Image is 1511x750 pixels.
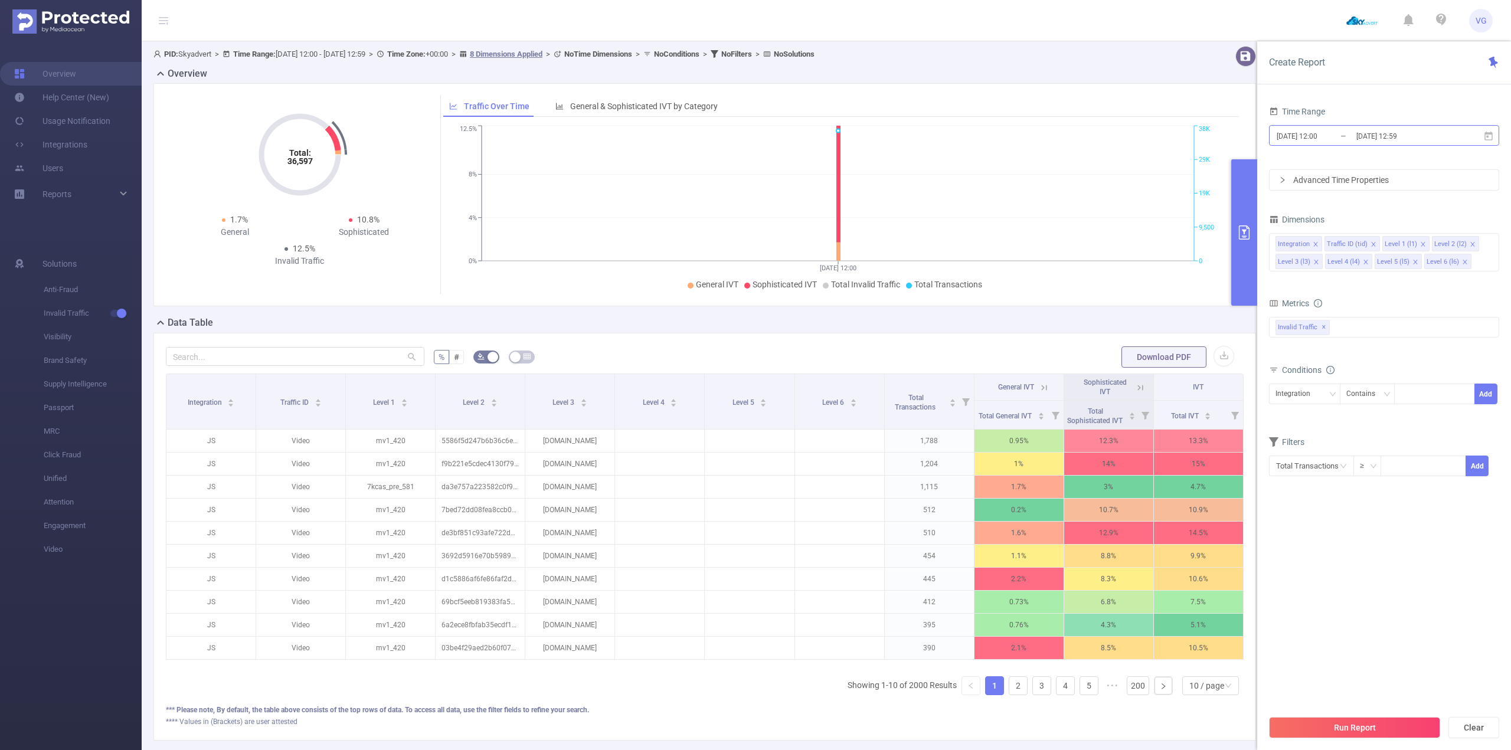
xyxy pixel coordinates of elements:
div: Sort [1038,411,1045,418]
i: icon: info-circle [1326,366,1335,374]
p: 14% [1064,453,1153,475]
a: 5 [1080,677,1098,695]
span: Dimensions [1269,215,1324,224]
span: Brand Safety [44,349,142,372]
p: da3e757a223582c0f95a6af144361321 [436,476,525,498]
span: 10.8% [357,215,380,224]
p: 14.5% [1154,522,1243,544]
i: icon: caret-down [401,402,408,405]
p: 8.5% [1064,637,1153,659]
p: 7kcas_pre_581 [346,476,435,498]
i: icon: info-circle [1314,299,1322,307]
i: icon: close [1363,259,1369,266]
span: > [752,50,763,58]
p: [DOMAIN_NAME] [525,545,614,567]
span: ••• [1103,676,1122,695]
p: mv1_420 [346,614,435,636]
span: Visibility [44,325,142,349]
span: > [211,50,223,58]
a: Integrations [14,133,87,156]
tspan: 12.5% [460,126,477,133]
i: icon: caret-up [850,397,856,401]
p: Video [256,430,345,452]
span: Traffic Over Time [464,101,529,111]
i: icon: caret-down [581,402,587,405]
p: mv1_420 [346,568,435,590]
span: Total Transactions [895,394,937,411]
p: 0.73% [974,591,1064,613]
p: 13.3% [1154,430,1243,452]
i: icon: close [1313,241,1319,248]
span: Filters [1269,437,1304,447]
i: icon: caret-up [671,397,677,401]
span: Metrics [1269,299,1309,308]
tspan: 0% [469,257,477,265]
p: [DOMAIN_NAME] [525,476,614,498]
p: mv1_420 [346,545,435,567]
p: JS [166,545,256,567]
p: [DOMAIN_NAME] [525,637,614,659]
span: Total General IVT [979,412,1034,420]
p: [DOMAIN_NAME] [525,522,614,544]
b: No Filters [721,50,752,58]
p: JS [166,499,256,521]
p: 390 [885,637,974,659]
p: 12.3% [1064,430,1153,452]
p: 6.8% [1064,591,1153,613]
p: 69bcf5eeb819383fa59dcb22d1a94e48 [436,591,525,613]
p: 3% [1064,476,1153,498]
span: Level 2 [463,398,486,407]
div: 10 / page [1189,677,1224,695]
li: Level 5 (l5) [1375,254,1422,269]
span: Level 1 [373,398,397,407]
div: *** Please note, By default, the table above consists of the top rows of data. To access all data... [166,705,1244,715]
b: No Conditions [654,50,699,58]
p: JS [166,637,256,659]
i: icon: caret-up [949,397,956,401]
li: 5 [1080,676,1098,695]
span: Level 5 [732,398,756,407]
i: icon: down [1370,463,1377,471]
button: Run Report [1269,717,1440,738]
tspan: 8% [469,171,477,179]
div: Sort [670,397,677,404]
span: % [439,352,444,362]
p: 4.7% [1154,476,1243,498]
i: icon: caret-down [671,402,677,405]
p: 4.3% [1064,614,1153,636]
i: icon: caret-down [1038,415,1044,418]
span: Sophisticated IVT [1084,378,1127,396]
li: Traffic ID (tid) [1324,236,1380,251]
a: Reports [42,182,71,206]
div: Sort [227,397,234,404]
li: Next Page [1154,676,1173,695]
div: Sophisticated [300,226,429,238]
p: 412 [885,591,974,613]
li: Level 1 (l1) [1382,236,1430,251]
p: 10.5% [1154,637,1243,659]
span: General IVT [998,383,1034,391]
span: Supply Intelligence [44,372,142,396]
p: 10.6% [1154,568,1243,590]
li: Previous Page [961,676,980,695]
p: 15% [1154,453,1243,475]
i: icon: caret-down [850,402,856,405]
span: 12.5% [293,244,315,253]
i: icon: caret-up [315,397,321,401]
i: icon: caret-up [760,397,767,401]
p: 1.7% [974,476,1064,498]
span: Solutions [42,252,77,276]
p: Video [256,637,345,659]
span: 1.7% [230,215,248,224]
div: Level 5 (l5) [1377,254,1409,270]
tspan: 19K [1199,190,1210,198]
span: General IVT [696,280,738,289]
span: > [699,50,711,58]
i: icon: close [1412,259,1418,266]
tspan: 4% [469,214,477,222]
p: Video [256,499,345,521]
span: Create Report [1269,57,1325,68]
i: icon: bg-colors [477,353,485,360]
div: Level 3 (l3) [1278,254,1310,270]
a: 4 [1057,677,1074,695]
